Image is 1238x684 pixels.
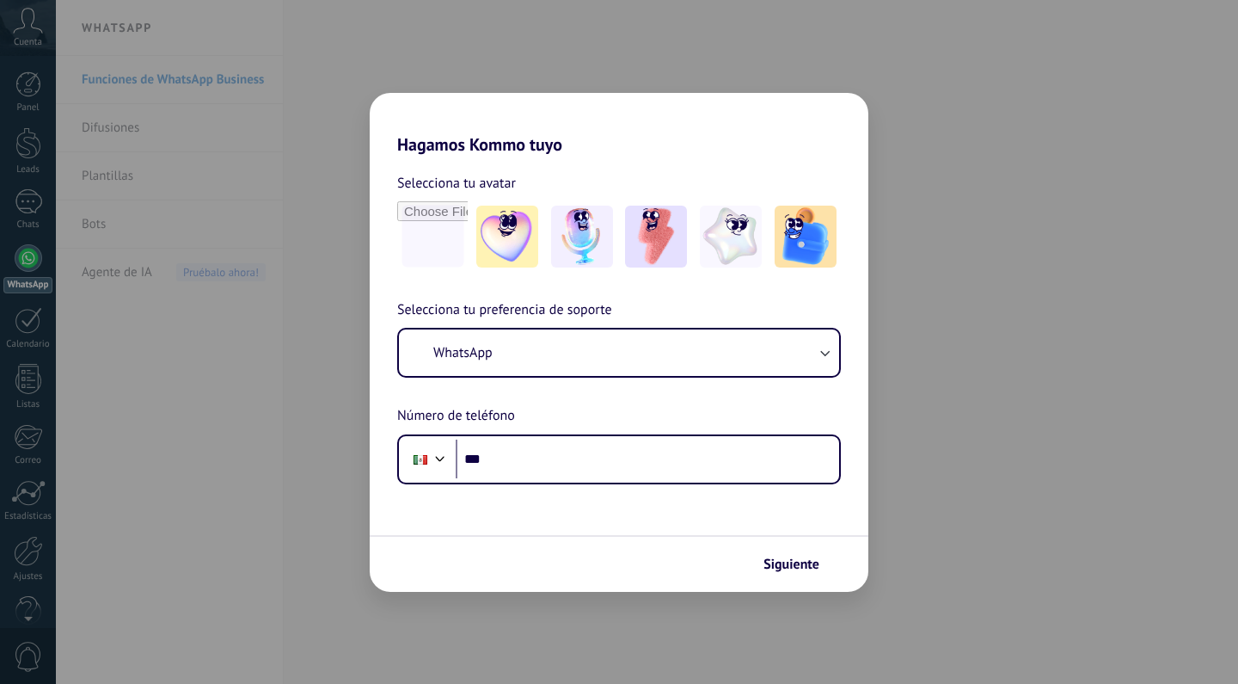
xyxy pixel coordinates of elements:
button: Siguiente [756,550,843,579]
img: -1.jpeg [476,206,538,268]
span: WhatsApp [433,344,493,361]
img: -2.jpeg [551,206,613,268]
img: -4.jpeg [700,206,762,268]
div: Mexico: + 52 [404,441,437,478]
button: WhatsApp [399,330,839,376]
img: -3.jpeg [625,206,687,268]
h2: Hagamos Kommo tuyo [370,93,868,155]
img: -5.jpeg [775,206,837,268]
span: Selecciona tu avatar [397,172,516,194]
span: Selecciona tu preferencia de soporte [397,299,612,322]
span: Siguiente [763,558,819,570]
span: Número de teléfono [397,405,515,428]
